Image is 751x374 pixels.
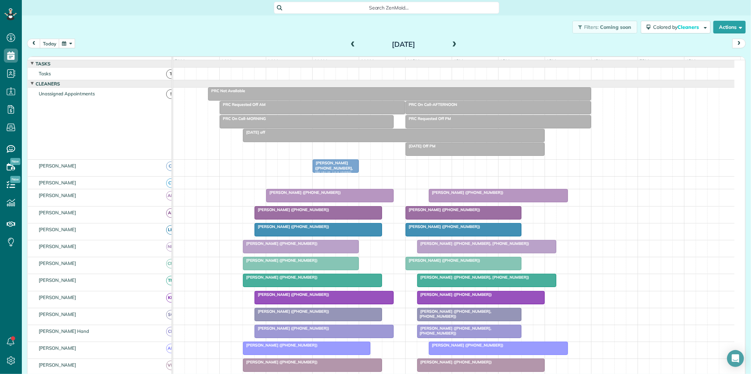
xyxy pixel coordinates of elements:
span: AR [166,208,176,218]
span: Colored by [653,24,701,30]
span: 10am [313,58,328,64]
span: TM [166,276,176,285]
span: 11am [359,58,375,64]
span: 12pm [406,58,421,64]
span: [PERSON_NAME] Hand [37,328,90,334]
span: Unassigned Appointments [37,91,96,96]
span: [PERSON_NAME] ([PHONE_NUMBER]) [243,241,318,246]
span: [PERSON_NAME] [37,294,78,300]
span: CH [166,327,176,336]
span: Cleaners [34,81,61,87]
button: Actions [713,21,746,33]
button: next [732,39,746,48]
span: 8am [220,58,233,64]
span: [PERSON_NAME] ([PHONE_NUMBER]) [417,292,492,297]
div: Open Intercom Messenger [727,350,744,367]
span: PRC Requested Off AM [219,102,266,107]
span: [PERSON_NAME] ([PHONE_NUMBER], [PHONE_NUMBER]) [312,160,353,176]
span: 6pm [684,58,697,64]
span: LH [166,225,176,235]
span: New [10,176,20,183]
button: today [40,39,60,48]
span: PRC On Call-AFTERNOON [405,102,458,107]
span: [PERSON_NAME] ([PHONE_NUMBER]) [405,258,481,263]
span: ND [166,242,176,252]
button: Colored byCleaners [641,21,711,33]
span: [PERSON_NAME] [37,345,78,351]
span: Cleaners [677,24,700,30]
span: [PERSON_NAME] ([PHONE_NUMBER]) [243,360,318,365]
span: [PERSON_NAME] ([PHONE_NUMBER]) [254,292,330,297]
span: [PERSON_NAME] ([PHONE_NUMBER]) [417,360,492,365]
span: [PERSON_NAME] [37,260,78,266]
span: [PERSON_NAME] [37,210,78,215]
span: [PERSON_NAME] ([PHONE_NUMBER], [PHONE_NUMBER]) [417,241,530,246]
span: 4pm [592,58,604,64]
span: 2pm [499,58,511,64]
span: AM [166,344,176,353]
span: 1pm [452,58,464,64]
span: [PERSON_NAME] ([PHONE_NUMBER], [PHONE_NUMBER]) [417,309,492,319]
span: T [166,69,176,79]
span: [PERSON_NAME] ([PHONE_NUMBER]) [243,343,318,348]
span: [PERSON_NAME] ([PHONE_NUMBER]) [254,309,330,314]
span: CJ [166,161,176,171]
span: [PERSON_NAME] [37,311,78,317]
span: PRC On Call-MORNING [219,116,266,121]
span: [PERSON_NAME] [37,227,78,232]
span: [PERSON_NAME] [37,163,78,169]
span: [DATE] off [243,130,265,135]
span: [PERSON_NAME] ([PHONE_NUMBER]) [428,343,504,348]
span: [PERSON_NAME] ([PHONE_NUMBER]) [405,207,481,212]
span: PRC Not Available [208,88,245,93]
span: [PERSON_NAME] ([PHONE_NUMBER]) [254,207,330,212]
span: Tasks [34,61,52,66]
span: 9am [266,58,279,64]
span: [PERSON_NAME] ([PHONE_NUMBER], [PHONE_NUMBER]) [417,275,530,280]
span: CM [166,259,176,268]
button: prev [27,39,40,48]
span: [PERSON_NAME] ([PHONE_NUMBER]) [254,326,330,331]
span: [DATE] Off PM [405,144,436,148]
span: CT [166,178,176,188]
span: [PERSON_NAME] ([PHONE_NUMBER]) [243,258,318,263]
span: Tasks [37,71,52,76]
span: 3pm [545,58,557,64]
span: VM [166,361,176,370]
span: [PERSON_NAME] [37,243,78,249]
span: Filters: [584,24,599,30]
span: New [10,158,20,165]
h2: [DATE] [359,40,448,48]
span: [PERSON_NAME] ([PHONE_NUMBER]) [243,275,318,280]
span: AH [166,191,176,201]
span: [PERSON_NAME] [37,362,78,368]
span: [PERSON_NAME] [37,180,78,185]
span: [PERSON_NAME] ([PHONE_NUMBER]) [266,190,341,195]
span: [PERSON_NAME] [37,277,78,283]
span: 7am [173,58,186,64]
span: 5pm [638,58,650,64]
span: Coming soon [600,24,632,30]
span: [PERSON_NAME] ([PHONE_NUMBER]) [254,224,330,229]
span: ! [166,89,176,99]
span: PRC Requested Off PM [405,116,451,121]
span: [PERSON_NAME] ([PHONE_NUMBER]) [428,190,504,195]
span: KD [166,293,176,303]
span: [PERSON_NAME] ([PHONE_NUMBER]) [405,224,481,229]
span: [PERSON_NAME] ([PHONE_NUMBER], [PHONE_NUMBER]) [417,326,492,336]
span: SC [166,310,176,319]
span: [PERSON_NAME] [37,192,78,198]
